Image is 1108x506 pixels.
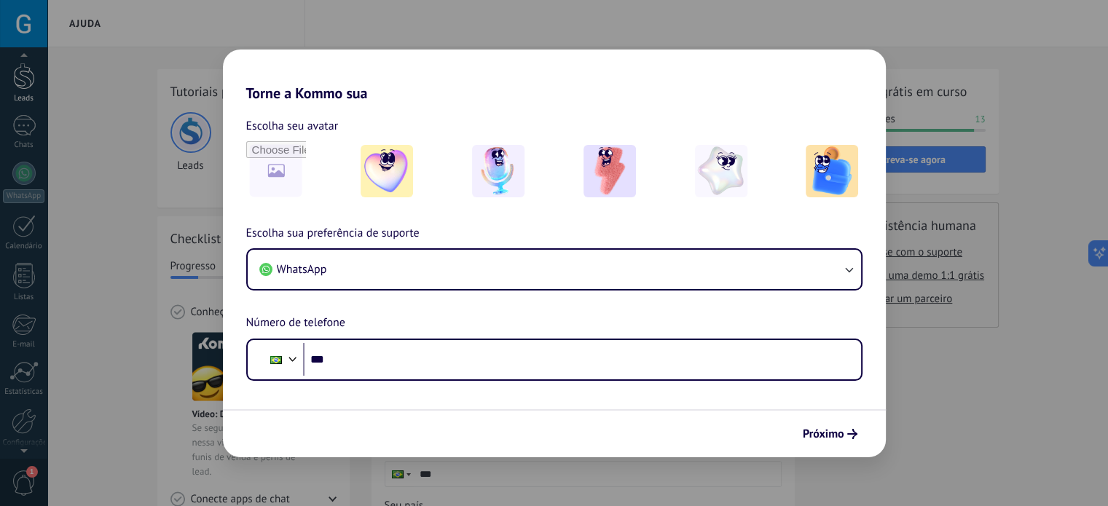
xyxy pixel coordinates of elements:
button: Próximo [796,422,864,446]
span: WhatsApp [277,262,327,277]
img: -4.jpeg [695,145,747,197]
button: WhatsApp [248,250,861,289]
img: -2.jpeg [472,145,524,197]
span: Próximo [803,429,844,439]
span: Número de telefone [246,314,345,333]
img: -3.jpeg [584,145,636,197]
img: -5.jpeg [806,145,858,197]
div: Brazil: + 55 [259,344,287,375]
img: -1.jpeg [361,145,413,197]
span: Escolha sua preferência de suporte [246,224,420,243]
h2: Torne a Kommo sua [223,50,886,102]
span: Escolha seu avatar [246,116,339,135]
